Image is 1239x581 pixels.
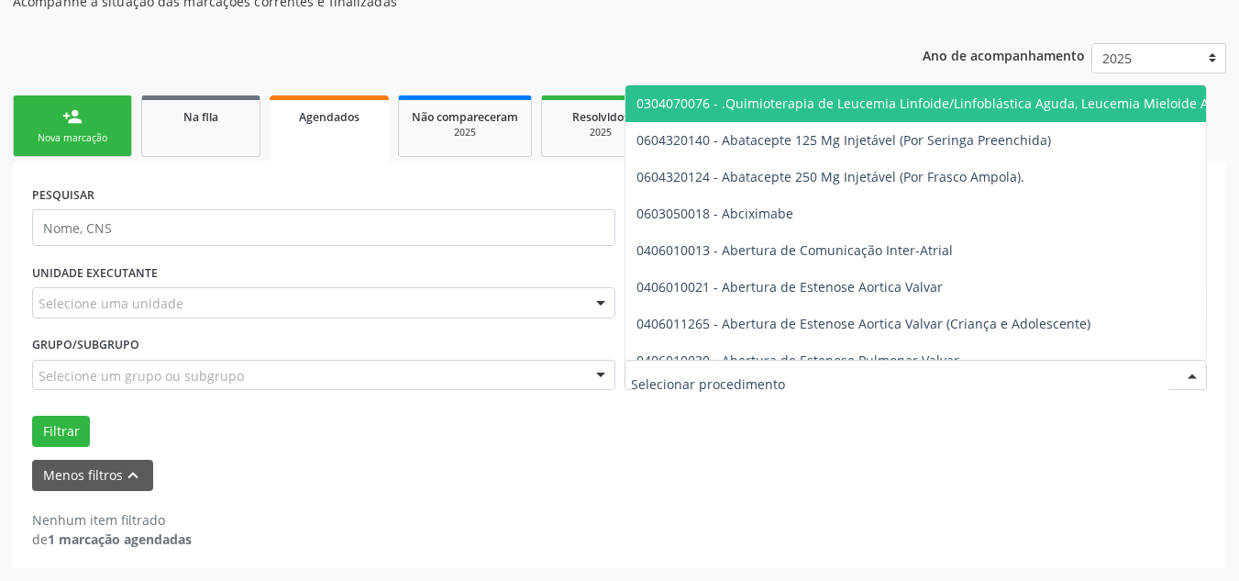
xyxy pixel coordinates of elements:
p: Ano de acompanhamento [923,43,1085,66]
span: Na fila [183,109,218,125]
input: Selecionar procedimento [631,366,1170,403]
div: Nova marcação [27,131,118,145]
strong: 1 marcação agendadas [48,531,192,548]
i: keyboard_arrow_up [123,465,143,486]
span: Não compareceram [412,109,518,125]
span: Agendados [299,109,360,125]
span: 0604320124 - Abatacepte 250 Mg Injetável (Por Frasco Ampola). [636,168,1024,185]
button: Filtrar [32,416,90,447]
button: Menos filtroskeyboard_arrow_up [32,460,153,492]
label: UNIDADE EXECUTANTE [32,259,158,287]
span: Selecione um grupo ou subgrupo [39,366,244,385]
label: PESQUISAR [32,181,94,209]
div: 2025 [555,126,647,140]
span: Resolvidos [572,109,629,125]
div: 2025 [412,126,518,140]
div: Nenhum item filtrado [32,510,192,530]
span: 0406010030 - Abertura de Estenose Pulmonar Valvar [636,352,959,369]
span: Selecione uma unidade [39,294,183,313]
span: 0406010013 - Abertura de Comunicação Inter-Atrial [636,241,953,259]
span: 0603050018 - Abciximabe [636,205,793,222]
input: Nome, CNS [32,209,615,246]
span: 0406010021 - Abertura de Estenose Aortica Valvar [636,278,943,296]
div: person_add [62,106,83,127]
label: Grupo/Subgrupo [32,331,139,360]
span: 0406011265 - Abertura de Estenose Aortica Valvar (Criança e Adolescente) [636,315,1090,332]
div: de [32,530,192,549]
span: 0604320140 - Abatacepte 125 Mg Injetável (Por Seringa Preenchida) [636,131,1051,149]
